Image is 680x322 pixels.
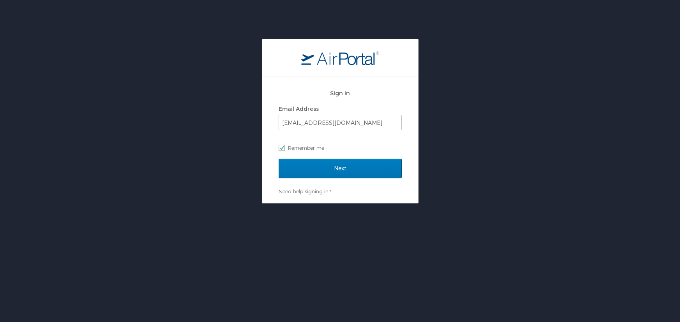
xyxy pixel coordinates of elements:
[301,51,379,65] img: logo
[279,105,319,112] label: Email Address
[279,89,402,98] h2: Sign In
[279,159,402,178] input: Next
[279,188,331,194] a: Need help signing in?
[279,142,402,154] label: Remember me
